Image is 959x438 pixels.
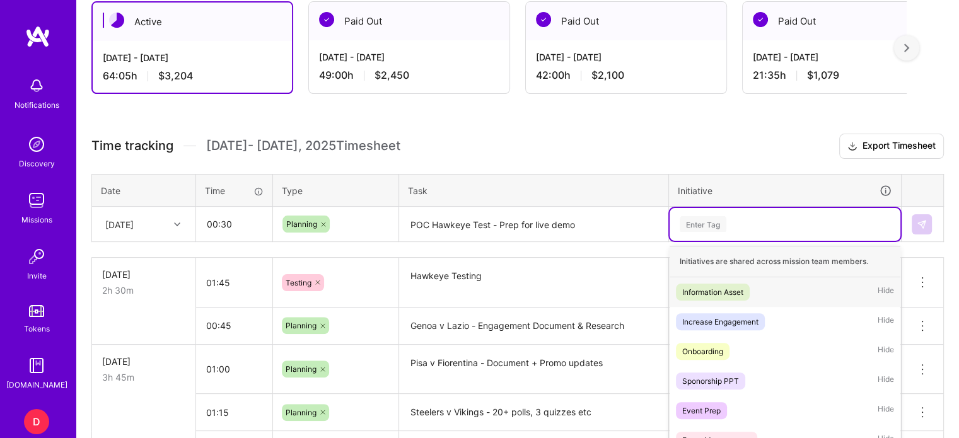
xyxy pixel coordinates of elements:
[286,408,317,417] span: Planning
[878,402,894,419] span: Hide
[102,284,185,297] div: 2h 30m
[682,374,739,388] div: Sponorship PPT
[24,132,49,157] img: discovery
[536,12,551,27] img: Paid Out
[670,246,900,277] div: Initiatives are shared across mission team members.
[526,2,726,40] div: Paid Out
[286,278,311,287] span: Testing
[158,69,193,83] span: $3,204
[678,183,892,198] div: Initiative
[536,69,716,82] div: 42:00 h
[109,13,124,28] img: Active
[24,188,49,213] img: teamwork
[196,352,272,386] input: HH:MM
[680,214,726,234] div: Enter Tag
[196,309,272,342] input: HH:MM
[878,343,894,360] span: Hide
[24,353,49,378] img: guide book
[591,69,624,82] span: $2,100
[878,313,894,330] span: Hide
[102,371,185,384] div: 3h 45m
[400,346,667,393] textarea: Pisa v Fiorentina - Document + Promo updates
[399,174,669,207] th: Task
[878,372,894,389] span: Hide
[753,69,933,82] div: 21:35 h
[807,69,839,82] span: $1,079
[92,174,196,207] th: Date
[105,217,134,231] div: [DATE]
[25,25,50,48] img: logo
[319,12,334,27] img: Paid Out
[24,244,49,269] img: Invite
[174,221,180,228] i: icon Chevron
[93,3,292,41] div: Active
[197,207,272,241] input: HH:MM
[839,134,944,159] button: Export Timesheet
[400,309,667,343] textarea: Genoa v Lazio - Engagement Document & Research
[904,43,909,52] img: right
[196,396,272,429] input: HH:MM
[21,213,52,226] div: Missions
[847,140,857,153] i: icon Download
[682,285,743,299] div: Information Asset
[286,219,317,229] span: Planning
[102,268,185,281] div: [DATE]
[273,174,399,207] th: Type
[878,284,894,301] span: Hide
[196,266,272,299] input: HH:MM
[753,12,768,27] img: Paid Out
[24,409,49,434] div: D
[753,50,933,64] div: [DATE] - [DATE]
[286,364,317,374] span: Planning
[91,138,173,154] span: Time tracking
[205,184,264,197] div: Time
[19,157,55,170] div: Discovery
[917,219,927,229] img: Submit
[400,208,667,241] textarea: POC Hawkeye Test - Prep for live demo
[400,259,667,306] textarea: Hawkeye Testing
[319,50,499,64] div: [DATE] - [DATE]
[27,269,47,282] div: Invite
[102,355,185,368] div: [DATE]
[24,322,50,335] div: Tokens
[206,138,400,154] span: [DATE] - [DATE] , 2025 Timesheet
[29,305,44,317] img: tokens
[743,2,943,40] div: Paid Out
[6,378,67,391] div: [DOMAIN_NAME]
[536,50,716,64] div: [DATE] - [DATE]
[21,409,52,434] a: D
[103,69,282,83] div: 64:05 h
[682,315,758,328] div: Increase Engagement
[286,321,317,330] span: Planning
[682,404,721,417] div: Event Prep
[309,2,509,40] div: Paid Out
[15,98,59,112] div: Notifications
[103,51,282,64] div: [DATE] - [DATE]
[24,73,49,98] img: bell
[400,395,667,430] textarea: Steelers v Vikings - 20+ polls, 3 quizzes etc
[682,345,723,358] div: Onboarding
[319,69,499,82] div: 49:00 h
[375,69,409,82] span: $2,450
